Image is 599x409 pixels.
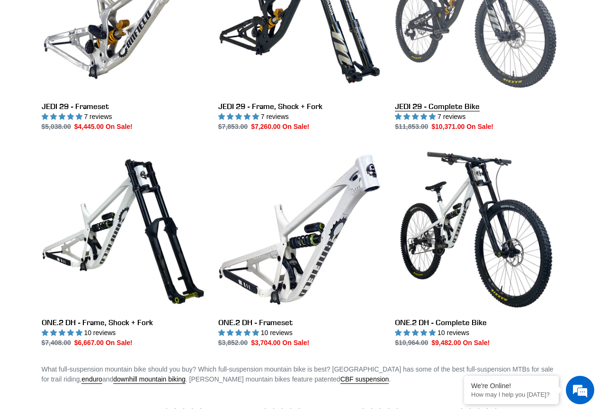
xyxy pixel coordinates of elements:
[10,52,25,66] div: Navigation go back
[471,382,552,390] div: We're Online!
[5,259,180,292] textarea: Type your message and hit 'Enter'
[340,375,389,384] a: CBF suspension
[155,5,178,27] div: Minimize live chat window
[55,119,131,215] span: We're online!
[471,391,552,398] p: How may I help you today?
[63,53,173,65] div: Chat with us now
[81,375,102,384] a: enduro
[30,47,54,71] img: d_696896380_company_1647369064580_696896380
[16,364,584,384] div: What full-suspension mountain bike should you buy? Which full-suspension mountain bike is best? [...
[113,375,186,384] a: downhill mountain biking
